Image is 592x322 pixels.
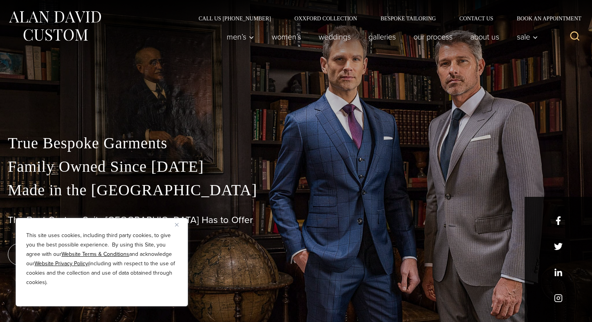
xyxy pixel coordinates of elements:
a: Our Process [405,29,462,45]
a: About Us [462,29,508,45]
nav: Primary Navigation [218,29,542,45]
button: Close [175,220,184,229]
span: Sale [517,33,538,41]
nav: Secondary Navigation [187,16,584,21]
a: Call Us [PHONE_NUMBER] [187,16,283,21]
a: Book an Appointment [505,16,584,21]
a: Website Terms & Conditions [61,250,129,258]
a: Contact Us [448,16,505,21]
img: Alan David Custom [8,9,102,43]
p: True Bespoke Garments Family Owned Since [DATE] Made in the [GEOGRAPHIC_DATA] [8,131,584,202]
a: Bespoke Tailoring [369,16,448,21]
a: Galleries [360,29,405,45]
p: This site uses cookies, including third party cookies, to give you the best possible experience. ... [26,231,177,287]
span: Men’s [227,33,254,41]
h1: The Best Custom Suits [GEOGRAPHIC_DATA] Has to Offer [8,214,584,226]
button: View Search Form [565,27,584,46]
a: Women’s [263,29,310,45]
a: book an appointment [8,243,117,265]
a: Oxxford Collection [283,16,369,21]
a: Website Privacy Policy [34,259,88,268]
a: weddings [310,29,360,45]
img: Close [175,223,179,227]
